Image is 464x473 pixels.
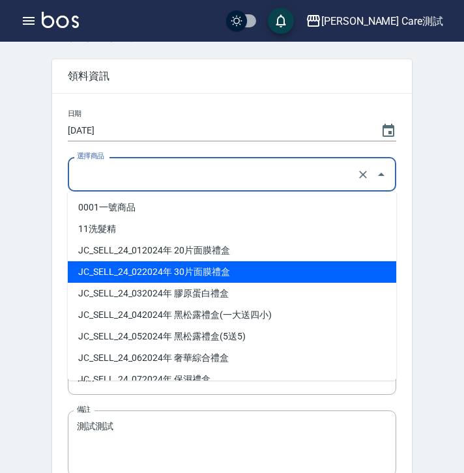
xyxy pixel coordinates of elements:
[68,218,396,240] li: 洗髮精
[268,8,294,34] button: save
[68,369,396,390] li: 2024年 保濕禮盒
[321,13,443,29] div: [PERSON_NAME] Care測試
[68,70,396,83] span: 領料資訊
[68,197,396,218] li: 一號商品
[78,330,142,343] span: JC_SELL_24_05
[68,304,396,326] li: 2024年 黑松露禮盒(一大送四小)
[42,12,79,28] img: Logo
[77,405,91,414] label: 備註
[68,109,81,119] label: 日期
[68,347,396,369] li: 2024年 奢華綜合禮盒
[78,222,89,236] span: 11
[78,373,142,386] span: JC_SELL_24_07
[373,115,404,147] button: Choose date, selected date is 2025-09-15
[78,351,142,365] span: JC_SELL_24_06
[68,283,396,304] li: 2024年 膠原蛋白禮盒
[77,151,104,161] label: 選擇商品
[354,165,372,184] button: Clear
[371,164,392,185] button: Close
[78,265,142,279] span: JC_SELL_24_02
[68,240,396,261] li: 2024年 20片面膜禮盒
[300,8,448,35] button: [PERSON_NAME] Care測試
[78,201,99,214] span: 0001
[68,326,396,347] li: 2024年 黑松露禮盒(5送5)
[68,261,396,283] li: 2024年 30片面膜禮盒
[78,287,142,300] span: JC_SELL_24_03
[78,308,142,322] span: JC_SELL_24_04
[77,421,387,465] textarea: 測試測試
[78,244,142,257] span: JC_SELL_24_01
[68,120,368,141] input: YYYY/MM/DD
